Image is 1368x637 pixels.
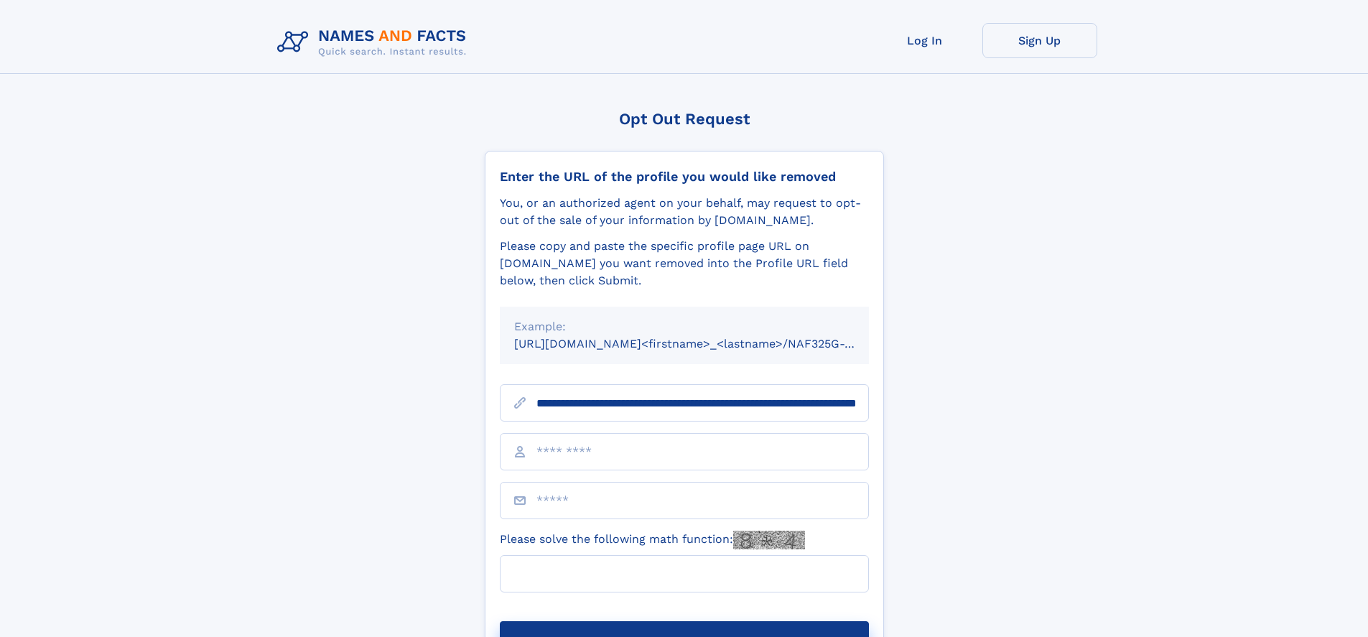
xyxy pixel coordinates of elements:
[867,23,982,58] a: Log In
[271,23,478,62] img: Logo Names and Facts
[982,23,1097,58] a: Sign Up
[500,195,869,229] div: You, or an authorized agent on your behalf, may request to opt-out of the sale of your informatio...
[514,318,855,335] div: Example:
[500,531,805,549] label: Please solve the following math function:
[500,238,869,289] div: Please copy and paste the specific profile page URL on [DOMAIN_NAME] you want removed into the Pr...
[514,337,896,350] small: [URL][DOMAIN_NAME]<firstname>_<lastname>/NAF325G-xxxxxxxx
[485,110,884,128] div: Opt Out Request
[500,169,869,185] div: Enter the URL of the profile you would like removed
